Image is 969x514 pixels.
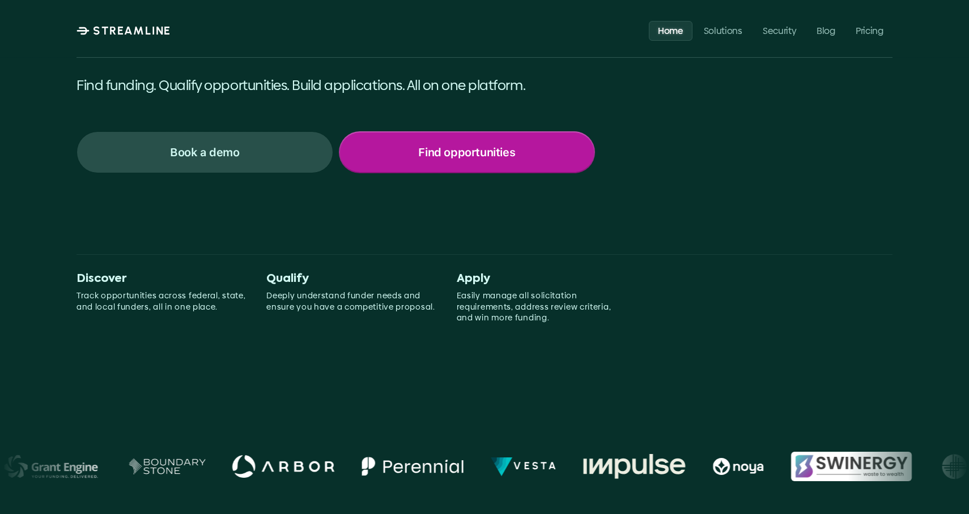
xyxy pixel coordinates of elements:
[76,272,248,286] p: Discover
[93,24,171,37] p: STREAMLINE
[266,290,438,312] p: Deeply understand funder needs and ensure you have a competitive proposal.
[856,25,883,36] p: Pricing
[847,20,892,40] a: Pricing
[76,24,171,37] a: STREAMLINE
[513,460,558,473] p: VESTA
[76,290,248,312] p: Track opportunities across federal, state, and local funders, all in one place.
[704,25,742,36] p: Solutions
[339,131,596,173] a: Find opportunities
[658,25,683,36] p: Home
[457,272,628,286] p: Apply
[754,20,805,40] a: Security
[418,145,515,160] p: Find opportunities
[76,76,595,95] p: Find funding. Qualify opportunities. Build applications. All on one platform.
[457,290,628,324] p: Easily manage all solicitation requirements, address review criteria, and win more funding.
[817,25,836,36] p: Blog
[649,20,692,40] a: Home
[763,25,796,36] p: Security
[266,272,438,286] p: Qualify
[808,20,845,40] a: Blog
[170,145,240,160] p: Book a demo
[76,131,333,173] a: Book a demo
